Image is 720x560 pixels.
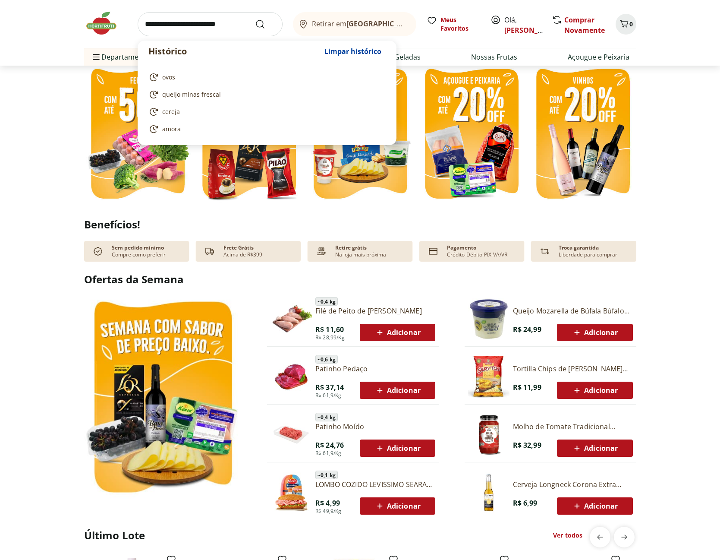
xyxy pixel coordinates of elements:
button: previous [590,527,610,547]
span: R$ 28,99/Kg [315,334,345,341]
span: Retirar em [312,20,407,28]
button: Adicionar [557,382,632,399]
p: Retire grátis [335,244,367,251]
span: ovos [162,73,175,82]
button: Adicionar [360,440,435,457]
p: Troca garantida [559,244,599,251]
span: R$ 61,9/Kg [315,392,342,399]
a: LOMBO COZIDO LEVISSIMO SEARA KG [315,480,435,489]
span: 0 [629,20,633,28]
p: Pagamento [447,244,476,251]
a: Meus Favoritos [427,16,480,33]
img: Cerveja Longneck Corona Extra 330ml [468,472,509,513]
button: Adicionar [557,440,632,457]
span: ~ 0,4 kg [315,297,338,306]
a: cereja [148,107,382,117]
span: R$ 11,99 [513,383,541,392]
button: Adicionar [557,497,632,515]
button: Retirar em[GEOGRAPHIC_DATA]/[GEOGRAPHIC_DATA] [293,12,416,36]
button: Adicionar [557,324,632,341]
button: Carrinho [616,14,636,35]
a: [PERSON_NAME] [504,25,560,35]
p: Na loja mais próxima [335,251,386,258]
span: ~ 0,6 kg [315,355,338,364]
span: Adicionar [374,501,421,511]
span: R$ 24,99 [513,325,541,334]
span: R$ 49,9/Kg [315,508,342,515]
span: ~ 0,1 kg [315,471,338,479]
p: Sem pedido mínimo [112,244,164,251]
a: Açougue e Peixaria [568,52,629,62]
a: Nossas Frutas [471,52,517,62]
p: Compre como preferir [112,251,166,258]
img: Molho de Tomate Tradicional Orgânico Natural da Terra 330g [468,414,509,456]
a: Cerveja Longneck Corona Extra 330ml [513,480,633,489]
span: Adicionar [572,327,618,338]
a: Tortilla Chips de [PERSON_NAME] 120g [513,364,633,373]
button: Adicionar [360,382,435,399]
img: Filé de Peito de Frango Resfriado [270,298,312,340]
img: Queijo Mozarella de Búfala Búfalo Dourado 150g [468,298,509,340]
span: R$ 24,76 [315,440,344,450]
button: Submit Search [255,19,276,29]
img: check [91,244,105,258]
a: Molho de Tomate Tradicional Orgânico Natural Da Terra 330g [513,422,633,431]
span: R$ 11,60 [315,325,344,334]
h2: Benefícios! [84,218,636,231]
span: R$ 32,99 [513,440,541,450]
img: resfriados [418,63,525,206]
img: card [426,244,440,258]
button: Limpar histórico [320,41,386,62]
a: Comprar Novamente [564,15,605,35]
button: Adicionar [360,324,435,341]
a: Ver todos [553,531,582,540]
span: ~ 0,4 kg [315,413,338,421]
a: amora [148,124,382,134]
a: Patinho Pedaço [315,364,435,373]
a: ovos [148,72,382,82]
span: Olá, [504,15,543,35]
span: queijo minas frescal [162,90,221,99]
b: [GEOGRAPHIC_DATA]/[GEOGRAPHIC_DATA] [346,19,492,28]
h2: Último Lote [84,528,145,542]
button: next [614,527,635,547]
span: R$ 4,99 [315,498,340,508]
p: Liberdade para comprar [559,251,617,258]
img: Hortifruti [84,10,127,36]
p: Histórico [148,45,320,57]
a: Queijo Mozarella de Búfala Búfalo Dourado 150g [513,306,633,316]
img: Tortilla Chips de Milho Garytos Sequoia 120g [468,356,509,398]
img: Devolução [538,244,552,258]
span: Adicionar [374,385,421,395]
span: cereja [162,108,180,116]
span: R$ 6,99 [513,498,538,508]
p: Acima de R$399 [223,251,262,258]
span: amora [162,125,181,133]
span: Adicionar [374,327,421,338]
span: R$ 61,9/Kg [315,450,342,457]
a: queijo minas frescal [148,89,382,100]
span: Departamentos [91,47,153,67]
img: Lombo Cozido Levíssimo Seara [270,472,312,513]
span: Adicionar [374,443,421,453]
p: Crédito-Débito-PIX-VA/VR [447,251,507,258]
span: Limpar histórico [324,48,381,55]
input: search [138,12,283,36]
img: Patinho Pedaço [270,356,312,398]
a: Patinho Moído [315,422,435,431]
span: Adicionar [572,385,618,395]
button: Menu [91,47,101,67]
img: feira [84,63,191,206]
span: Adicionar [572,501,618,511]
span: Meus Favoritos [440,16,480,33]
h2: Ofertas da Semana [84,272,636,287]
img: Patinho Moído [270,414,312,456]
img: truck [203,244,217,258]
img: payment [314,244,328,258]
button: Adicionar [360,497,435,515]
span: Adicionar [572,443,618,453]
a: Filé de Peito de [PERSON_NAME] [315,306,435,316]
img: vinhos [529,63,636,206]
img: Ver todos [84,294,242,504]
p: Frete Grátis [223,244,254,251]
